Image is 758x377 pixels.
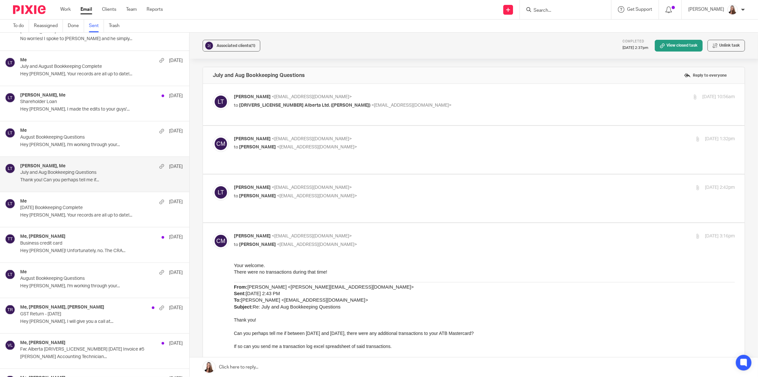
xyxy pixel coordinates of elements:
[169,305,183,311] p: [DATE]
[20,57,27,63] h4: Me
[272,137,352,141] span: <[EMAIL_ADDRESS][DOMAIN_NAME]>
[234,234,271,238] span: [PERSON_NAME]
[234,185,271,190] span: [PERSON_NAME]
[169,93,183,99] p: [DATE]
[622,40,644,43] span: Completed
[627,7,652,12] span: Get Support
[20,241,150,246] p: Business credit card
[371,103,451,108] span: <[EMAIL_ADDRESS][DOMAIN_NAME]>
[203,40,260,52] button: Associated clients(1)
[5,199,15,209] img: svg%3E
[20,99,150,105] p: Shareholder Loan
[20,163,65,169] h4: [PERSON_NAME], Me
[277,194,357,198] span: <[EMAIL_ADDRESS][DOMAIN_NAME]>
[89,20,104,32] a: Sent
[272,95,352,99] span: <[EMAIL_ADDRESS][DOMAIN_NAME]>
[5,57,15,68] img: svg%3E
[708,40,745,52] button: Unlink task
[5,163,15,174] img: svg%3E
[20,177,183,183] p: Thank you! Can you perhaps tell me if...
[5,93,15,103] img: svg%3E
[5,234,15,244] img: svg%3E
[13,20,29,32] a: To do
[20,283,183,289] p: Hey [PERSON_NAME], I'm working through your...
[169,269,183,276] p: [DATE]
[213,94,229,110] img: svg%3E
[20,199,27,204] h4: Me
[272,234,352,238] span: <[EMAIL_ADDRESS][DOMAIN_NAME]>
[20,276,150,281] p: August Bookkeeping Questions
[234,145,238,149] span: to
[20,269,27,275] h4: Me
[277,242,357,247] span: <[EMAIL_ADDRESS][DOMAIN_NAME]>
[20,319,183,324] p: Hey [PERSON_NAME], I will give you a call at...
[234,103,238,108] span: to
[169,163,183,170] p: [DATE]
[20,107,183,112] p: Hey [PERSON_NAME], I made the edits to your guys'...
[234,242,238,247] span: to
[5,340,15,351] img: svg%3E
[204,41,214,51] img: svg%3E
[20,213,183,218] p: Hey [PERSON_NAME], Your records are all up to date!...
[20,234,65,239] h4: Me, [PERSON_NAME]
[20,170,150,175] p: July and Aug Bookkeeping Questions
[34,20,63,32] a: Reassigned
[20,248,183,254] p: Hey [PERSON_NAME]! Unfortunately, no. The CRA...
[20,93,65,98] h4: [PERSON_NAME], Me
[234,194,238,198] span: to
[5,305,15,315] img: svg%3E
[272,185,352,190] span: <[EMAIL_ADDRESS][DOMAIN_NAME]>
[234,137,271,141] span: [PERSON_NAME]
[213,136,229,152] img: svg%3E
[727,5,738,15] img: Larissa-headshot-cropped.jpg
[109,20,124,32] a: Trash
[234,95,271,99] span: [PERSON_NAME]
[20,205,150,211] p: [DATE] Bookkeeping Complete
[20,64,150,69] p: July and August Bookkeeping Complete
[688,6,724,13] p: [PERSON_NAME]
[20,311,150,317] p: GST Return - [DATE]
[682,70,728,80] label: Reply to everyone
[169,199,183,205] p: [DATE]
[533,8,592,14] input: Search
[250,44,255,48] span: (1)
[20,71,183,77] p: Hey [PERSON_NAME], Your records are all up to date!...
[169,128,183,134] p: [DATE]
[5,269,15,280] img: svg%3E
[20,354,183,360] p: [PERSON_NAME] Accounting Technician...
[80,6,92,13] a: Email
[20,128,27,133] h4: Me
[239,194,276,198] span: [PERSON_NAME]
[213,233,229,249] img: svg%3E
[655,40,703,52] a: View closed task
[20,135,150,140] p: August Bookkeeping Questions
[20,142,183,148] p: Hey [PERSON_NAME], I'm working through your...
[213,184,229,201] img: svg%3E
[84,148,161,153] a: [EMAIL_ADDRESS][DOMAIN_NAME]
[213,72,305,79] h4: July and Aug Bookkeeping Questions
[147,6,163,13] a: Reports
[705,136,735,143] p: [DATE] 1:32pm
[702,94,735,100] p: [DATE] 10:56am
[277,145,357,149] span: <[EMAIL_ADDRESS][DOMAIN_NAME]>
[239,103,370,108] span: [DRIVERS_LICENSE_NUMBER] Alberta Ltd. ([PERSON_NAME])
[705,233,735,240] p: [DATE] 3:16pm
[217,44,255,48] span: Associated clients
[13,5,46,14] img: Pixie
[705,184,735,191] p: [DATE] 2:42pm
[169,340,183,347] p: [DATE]
[5,128,15,138] img: svg%3E
[20,340,65,346] h4: Me, [PERSON_NAME]
[622,45,648,51] p: [DATE] 2:37pm
[239,242,276,247] span: [PERSON_NAME]
[20,347,150,352] p: Fw: Alberta [DRIVERS_LICENSE_NUMBER] [DATE] Invoice #5
[239,145,276,149] span: [PERSON_NAME]
[169,57,183,64] p: [DATE]
[20,305,104,310] h4: Me, [PERSON_NAME], [PERSON_NAME]
[20,36,183,42] p: No worries! I spoke to [PERSON_NAME] and he simply...
[169,234,183,240] p: [DATE]
[60,6,71,13] a: Work
[68,20,84,32] a: Done
[126,6,137,13] a: Team
[102,6,116,13] a: Clients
